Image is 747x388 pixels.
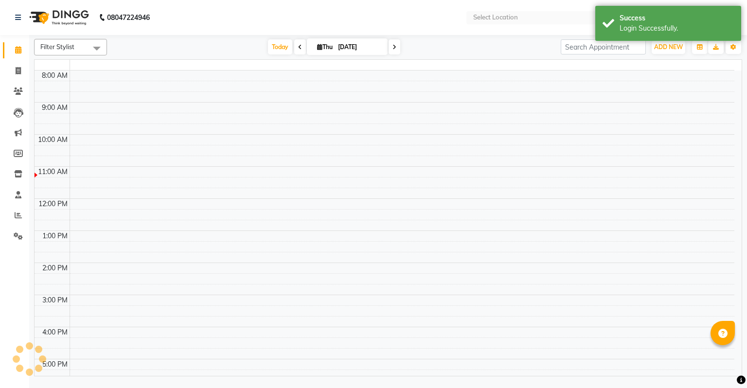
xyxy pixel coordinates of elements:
[652,40,685,54] button: ADD NEW
[315,43,335,51] span: Thu
[335,40,384,54] input: 2025-09-04
[25,4,91,31] img: logo
[620,13,734,23] div: Success
[40,231,70,241] div: 1:00 PM
[36,199,70,209] div: 12:00 PM
[40,263,70,273] div: 2:00 PM
[40,71,70,81] div: 8:00 AM
[40,103,70,113] div: 9:00 AM
[40,359,70,370] div: 5:00 PM
[620,23,734,34] div: Login Successfully.
[36,135,70,145] div: 10:00 AM
[654,43,683,51] span: ADD NEW
[40,295,70,305] div: 3:00 PM
[40,43,74,51] span: Filter Stylist
[107,4,150,31] b: 08047224946
[268,39,292,54] span: Today
[473,13,518,22] div: Select Location
[36,167,70,177] div: 11:00 AM
[561,39,646,54] input: Search Appointment
[40,327,70,337] div: 4:00 PM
